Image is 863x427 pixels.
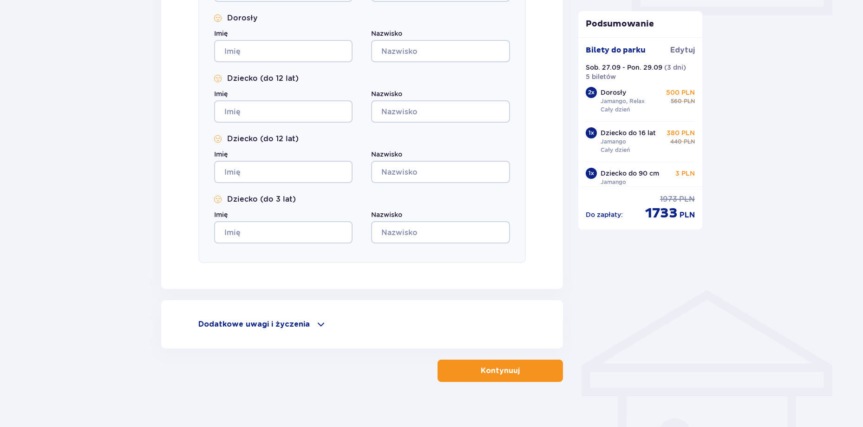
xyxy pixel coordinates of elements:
p: Dziecko do 16 lat [601,128,656,138]
img: Smile Icon [214,75,222,82]
p: Dorosły [227,13,257,23]
p: 3 PLN [675,169,695,178]
p: PLN [680,210,695,220]
p: Cały dzień [601,146,630,154]
label: Imię [214,29,228,38]
p: Jamango, Relax [601,97,645,105]
p: Dziecko (do 12 lat) [227,134,299,144]
input: Imię [214,221,353,243]
p: Bilety do parku [586,45,646,55]
p: Podsumowanie [578,19,703,30]
label: Imię [214,150,228,159]
label: Nazwisko [371,210,402,219]
p: Dziecko (do 3 lat) [227,194,296,204]
input: Imię [214,161,353,183]
p: 500 PLN [666,88,695,97]
input: Nazwisko [371,100,510,123]
p: Dodatkowe uwagi i życzenia [198,319,310,329]
div: 1 x [586,168,597,179]
p: 1973 [660,194,677,204]
p: Cały dzień [601,105,630,114]
label: Nazwisko [371,29,402,38]
input: Nazwisko [371,40,510,62]
button: Kontynuuj [438,360,563,382]
p: Jamango [601,138,626,146]
p: 5 biletów [586,72,616,81]
img: Smile Icon [214,135,222,143]
p: Kontynuuj [481,366,520,376]
p: ( 3 dni ) [664,63,686,72]
input: Nazwisko [371,161,510,183]
p: 380 PLN [667,128,695,138]
p: Dziecko do 90 cm [601,169,659,178]
p: Do zapłaty : [586,210,623,219]
img: Smile Icon [214,196,222,203]
input: Nazwisko [371,221,510,243]
p: Jamango [601,178,626,186]
p: 1733 [645,204,678,222]
p: Sob. 27.09 - Pon. 29.09 [586,63,662,72]
div: 2 x [586,87,597,98]
a: Edytuj [670,45,695,55]
p: Dorosły [601,88,626,97]
img: Smile Icon [214,14,222,22]
p: PLN [684,97,695,105]
p: 440 [670,138,682,146]
label: Imię [214,89,228,99]
input: Imię [214,100,353,123]
p: Dziecko (do 12 lat) [227,73,299,84]
input: Imię [214,40,353,62]
label: Imię [214,210,228,219]
div: 1 x [586,127,597,138]
p: PLN [684,138,695,146]
label: Nazwisko [371,89,402,99]
p: PLN [679,194,695,204]
p: 560 [671,97,682,105]
label: Nazwisko [371,150,402,159]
